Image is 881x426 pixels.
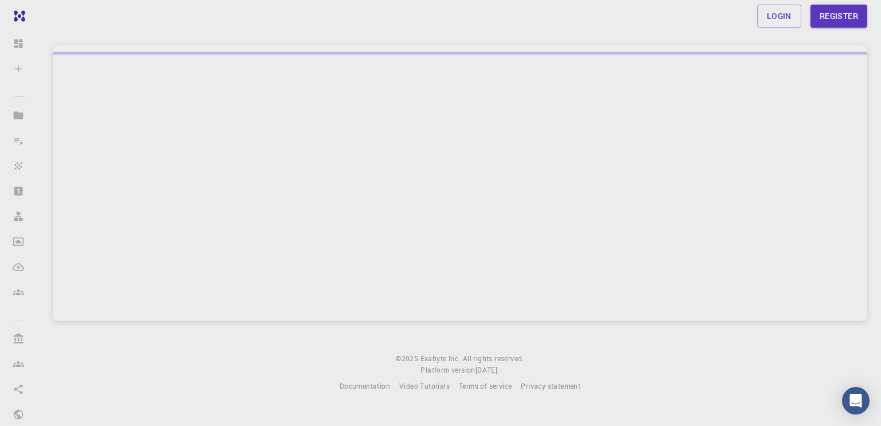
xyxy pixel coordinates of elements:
a: [DATE]. [475,365,500,376]
span: Terms of service [459,381,512,390]
span: [DATE] . [475,365,500,374]
a: Video Tutorials [399,381,450,392]
a: Register [810,5,867,28]
img: logo [9,10,25,22]
span: All rights reserved. [463,353,524,365]
a: Privacy statement [521,381,580,392]
span: Platform version [420,365,475,376]
span: Privacy statement [521,381,580,390]
span: Exabyte Inc. [420,354,461,363]
div: Open Intercom Messenger [842,387,870,415]
span: Documentation [340,381,390,390]
a: Login [757,5,801,28]
span: Video Tutorials [399,381,450,390]
span: © 2025 [396,353,420,365]
a: Terms of service [459,381,512,392]
a: Exabyte Inc. [420,353,461,365]
a: Documentation [340,381,390,392]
